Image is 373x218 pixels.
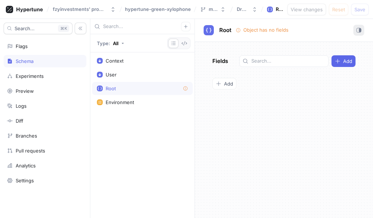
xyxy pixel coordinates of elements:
div: Context [106,58,123,64]
div: All [113,40,118,46]
div: Pull requests [16,148,45,154]
button: Add [331,55,356,67]
div: Flags [16,43,28,49]
input: Search... [103,23,181,30]
div: Logs [16,103,27,109]
span: Reset [332,7,345,12]
div: Preview [16,88,34,94]
div: Analytics [16,163,36,169]
button: Add [212,78,236,90]
input: Search... [251,58,325,65]
div: Experiments [16,73,44,79]
p: Type: [97,40,110,46]
span: Add [343,59,352,63]
div: User [106,72,117,78]
div: Diff [16,118,23,124]
button: Type: All [94,37,127,49]
button: Reset [329,4,348,15]
div: Root [106,86,116,91]
span: Add [224,82,233,86]
div: Root [276,6,283,13]
div: Object has no fields [243,27,288,34]
div: fzyinvestments' projects [53,6,105,12]
div: Draft [237,6,246,12]
span: hypertune-green-xylophone [125,7,191,12]
div: main [209,6,217,12]
div: K [58,25,69,32]
span: Save [354,7,365,12]
button: fzyinvestments' projects [50,3,118,15]
button: View changes [287,4,326,15]
p: Fields [212,57,228,66]
p: Root [219,26,231,35]
div: Schema [16,58,34,64]
button: main [197,3,228,15]
button: Save [351,4,369,15]
button: Draft [234,3,260,15]
span: View changes [291,7,323,12]
span: Search... [15,26,35,31]
button: Search...K [4,23,72,34]
div: Environment [106,99,134,105]
div: Settings [16,178,34,183]
div: Branches [16,133,37,139]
